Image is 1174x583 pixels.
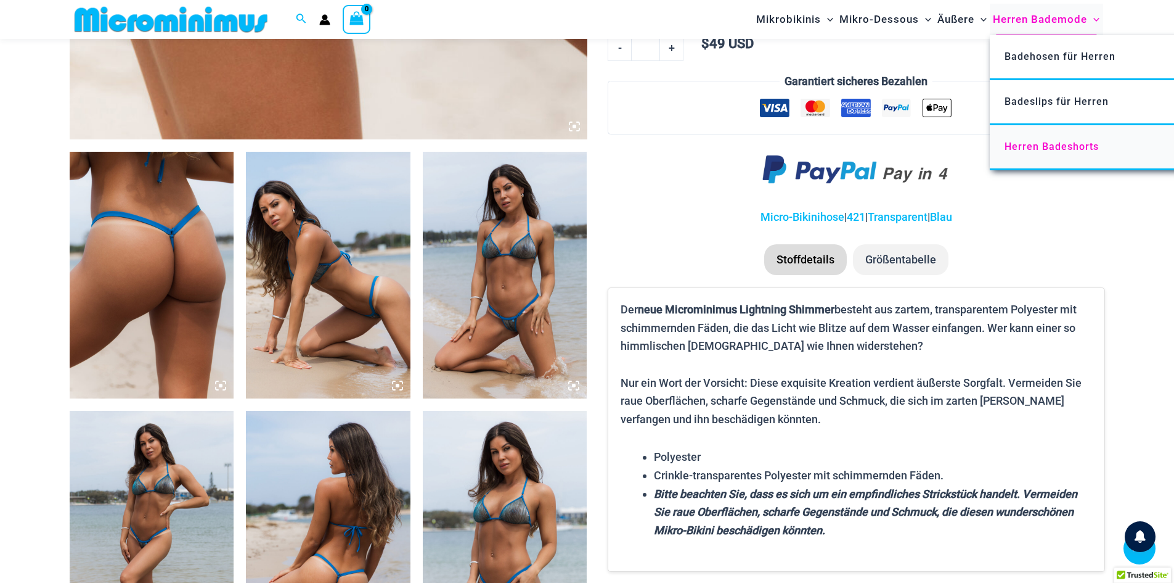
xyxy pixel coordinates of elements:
[865,210,868,223] font: |
[836,4,934,35] a: Mikro-DessousMenü umschaltenMenü umschalten
[1005,141,1099,152] font: Herren Badeshorts
[844,210,847,223] font: |
[319,14,330,25] a: Link zum Kontosymbol
[608,35,631,60] a: -
[868,210,927,223] a: Transparent
[296,12,307,27] a: Link zum Suchsymbol
[1087,4,1099,35] span: Menü umschalten
[930,210,952,223] a: Blau
[760,210,844,223] a: Micro-Bikinihose
[937,13,974,25] font: Äußere
[343,5,371,33] a: Einkaufswagen anzeigen, leer
[669,41,675,54] font: +
[423,152,587,399] img: Blitzschimmer Ozeanschimmer 317 Tri Top 421 Micro
[756,13,821,25] font: Mikrobikinis
[934,4,990,35] a: ÄußereMenü umschaltenMenü umschalten
[631,35,660,60] input: Produktmenge
[621,376,1082,426] font: Nur ein Wort der Vorsicht: Diese exquisite Kreation verdient äußerste Sorgfalt. Vermeiden Sie rau...
[751,2,1105,37] nav: Seitennavigation
[621,303,1077,352] font: besteht aus zartem, transparentem Polyester mit schimmernden Fäden, die das Licht wie Blitze auf ...
[839,13,919,25] font: Mikro-Dessous
[709,36,754,51] font: 49 USD
[638,303,834,316] font: neue Microminimus Lightning Shimmer
[654,487,1077,537] font: Bitte beachten Sie, dass es sich um ein empfindliches Strickstück handelt. Vermeiden Sie raue Obe...
[927,210,930,223] font: |
[821,4,833,35] span: Menü umschalten
[753,4,836,35] a: MikrobikinisMenü umschaltenMenü umschalten
[919,4,931,35] span: Menü umschalten
[654,450,701,463] font: Polyester
[70,6,272,33] img: MM SHOP LOGO FLAT
[777,253,834,266] font: Stoffdetails
[974,4,987,35] span: Menü umschalten
[701,36,709,51] font: $
[660,35,683,60] a: +
[621,303,638,316] font: Der
[1005,51,1115,62] font: Badehosen für Herren
[1005,96,1109,107] font: Badeslips für Herren
[246,152,410,399] img: Blitzschimmer Ozeanschimmer 317 Tri Top 421 Micro
[785,75,927,88] font: Garantiert sicheres Bezahlen
[865,253,936,266] font: Größentabelle
[990,4,1103,35] a: Herren BademodeMenü umschaltenMenü umschalten
[618,41,622,54] font: -
[847,210,865,223] a: 421
[993,13,1087,25] font: Herren Bademode
[654,469,944,482] font: Crinkle-transparentes Polyester mit schimmernden Fäden.
[70,152,234,399] img: Blitzschimmer Ozeanschimmer 421 Micro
